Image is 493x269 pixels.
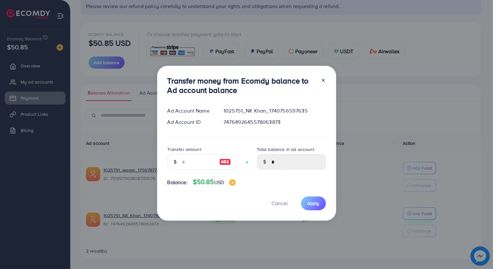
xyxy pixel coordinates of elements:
[193,178,236,186] h4: $50.85
[167,76,316,95] h3: Transfer money from Ecomdy balance to Ad account balance
[162,118,219,126] div: Ad Account ID
[229,179,236,186] img: image
[167,179,188,186] span: Balance:
[272,200,288,207] span: Cancel
[214,179,224,186] span: USD
[218,118,331,126] div: 7476492645578063873
[162,107,219,115] div: Ad Account Name
[308,200,319,206] span: Apply
[264,196,296,210] button: Cancel
[167,146,201,153] label: Transfer amount
[219,158,231,166] img: image
[257,146,314,153] label: Total balance in ad account
[218,107,331,115] div: 1025751_NK Khan_1740756597635
[301,196,326,210] button: Apply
